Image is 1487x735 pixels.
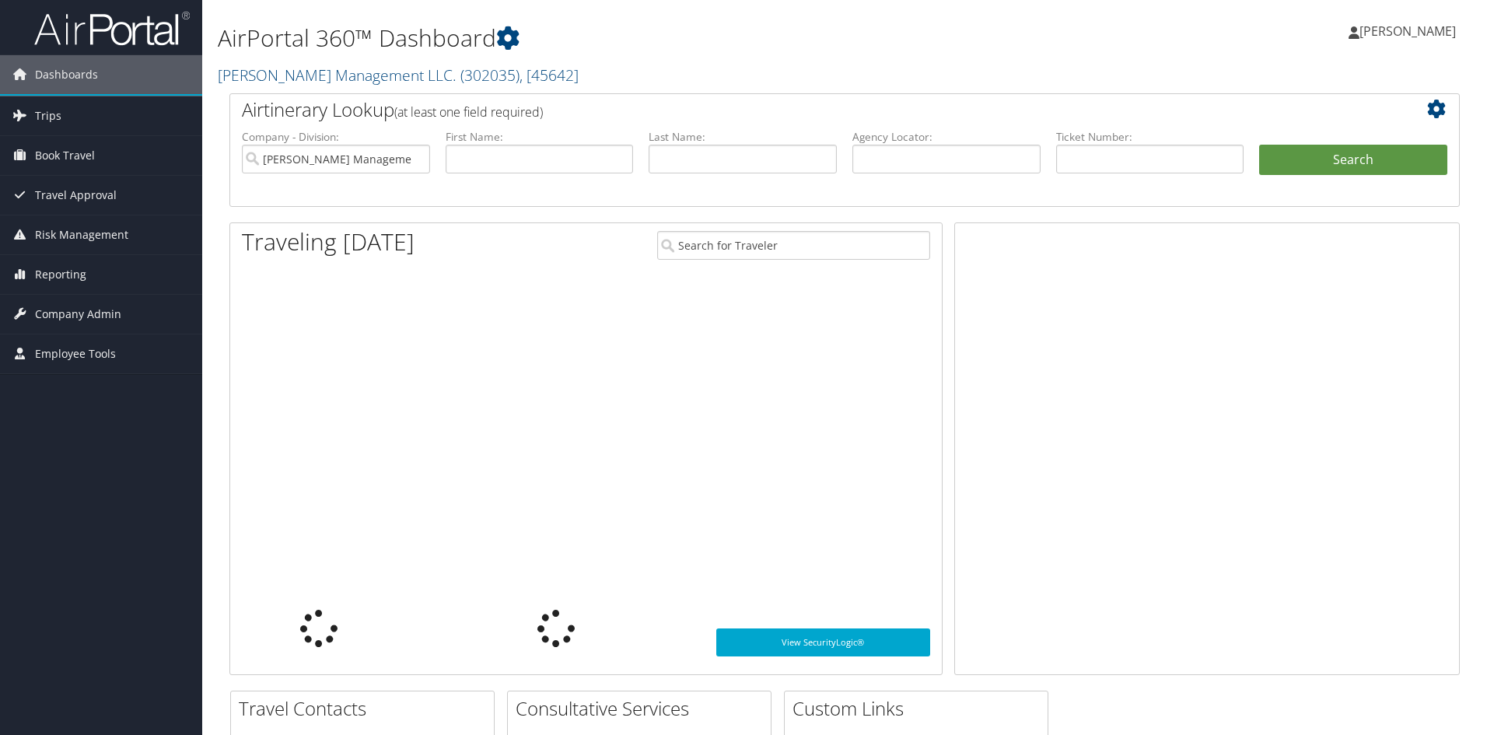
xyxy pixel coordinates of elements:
[394,103,543,121] span: (at least one field required)
[792,695,1048,722] h2: Custom Links
[35,55,98,94] span: Dashboards
[218,65,579,86] a: [PERSON_NAME] Management LLC.
[716,628,930,656] a: View SecurityLogic®
[35,295,121,334] span: Company Admin
[34,10,190,47] img: airportal-logo.png
[35,215,128,254] span: Risk Management
[35,96,61,135] span: Trips
[1359,23,1456,40] span: [PERSON_NAME]
[1349,8,1471,54] a: [PERSON_NAME]
[516,695,771,722] h2: Consultative Services
[1056,129,1244,145] label: Ticket Number:
[242,129,430,145] label: Company - Division:
[446,129,634,145] label: First Name:
[1259,145,1447,176] button: Search
[520,65,579,86] span: , [ 45642 ]
[242,226,415,258] h1: Traveling [DATE]
[35,176,117,215] span: Travel Approval
[35,136,95,175] span: Book Travel
[218,22,1054,54] h1: AirPortal 360™ Dashboard
[657,231,930,260] input: Search for Traveler
[852,129,1041,145] label: Agency Locator:
[242,96,1345,123] h2: Airtinerary Lookup
[460,65,520,86] span: ( 302035 )
[239,695,494,722] h2: Travel Contacts
[35,334,116,373] span: Employee Tools
[35,255,86,294] span: Reporting
[649,129,837,145] label: Last Name:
